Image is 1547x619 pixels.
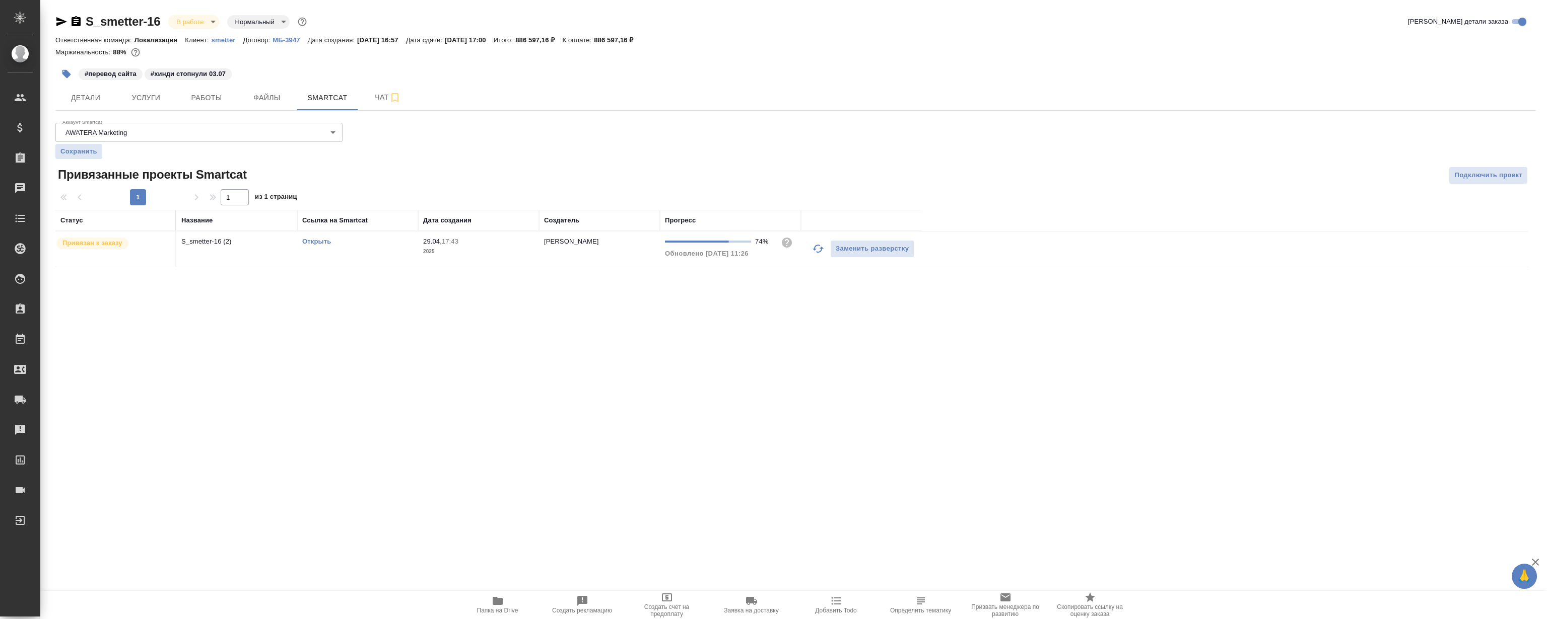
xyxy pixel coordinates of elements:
div: В работе [227,15,290,29]
span: Привязанные проекты Smartcat [55,167,247,183]
p: 29.04, [423,238,442,245]
span: [PERSON_NAME] детали заказа [1408,17,1508,27]
button: Сохранить [55,144,102,159]
button: Заменить разверстку [830,240,914,258]
p: Клиент: [185,36,211,44]
p: [DATE] 16:57 [357,36,406,44]
p: Маржинальность: [55,48,113,56]
a: МБ-3947 [273,35,307,44]
div: Название [181,215,213,225]
p: Ответственная команда: [55,36,134,44]
span: Услуги [122,92,170,104]
div: Статус [60,215,83,225]
div: Создатель [544,215,579,225]
p: #хинди стопнули 03.07 [151,69,226,79]
p: 2025 [423,247,534,257]
p: Привязан к заказу [62,238,122,248]
span: из 1 страниц [255,191,297,205]
div: Прогресс [665,215,696,225]
div: AWATERA Marketing [55,123,343,142]
span: перевод сайта [78,69,144,78]
p: МБ-3947 [273,36,307,44]
span: Чат [364,91,412,104]
span: 🙏 [1516,566,1533,587]
p: #перевод сайта [85,69,137,79]
span: Обновлено [DATE] 11:26 [665,250,749,257]
p: 88% [113,48,128,56]
p: [PERSON_NAME] [544,238,599,245]
span: Работы [182,92,231,104]
a: Открыть [302,238,331,245]
p: S_smetter-16 (2) [181,237,292,247]
button: 🙏 [1512,564,1537,589]
span: Детали [61,92,110,104]
button: Подключить проект [1449,167,1528,184]
div: 74% [755,237,773,247]
p: Дата создания: [308,36,357,44]
p: 886 597,16 ₽ [515,36,562,44]
a: S_smetter-16 [86,15,160,28]
a: smetter [212,35,243,44]
span: Сохранить [60,146,97,157]
span: хинди стопнули 03.07 [144,69,233,78]
span: Подключить проект [1454,170,1522,181]
button: Добавить тэг [55,63,78,85]
button: AWATERA Marketing [62,128,130,137]
div: Дата создания [423,215,472,225]
svg: Подписаться [389,92,401,104]
span: Файлы [243,92,291,104]
button: В работе [173,18,207,26]
button: Нормальный [232,18,278,26]
div: В работе [168,15,219,29]
button: 33642.30 RUB; 629.95 EUR; [129,46,142,59]
button: Скопировать ссылку для ЯМессенджера [55,16,68,28]
p: Локализация [134,36,185,44]
p: smetter [212,36,243,44]
p: Дата сдачи: [406,36,445,44]
button: Обновить прогресс [806,237,830,261]
span: Smartcat [303,92,352,104]
button: Доп статусы указывают на важность/срочность заказа [296,15,309,28]
p: 17:43 [442,238,458,245]
button: Скопировать ссылку [70,16,82,28]
p: [DATE] 17:00 [445,36,494,44]
div: Ссылка на Smartcat [302,215,368,225]
p: Договор: [243,36,273,44]
p: 886 597,16 ₽ [594,36,641,44]
span: Заменить разверстку [836,243,909,255]
p: К оплате: [562,36,594,44]
p: Итого: [494,36,515,44]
